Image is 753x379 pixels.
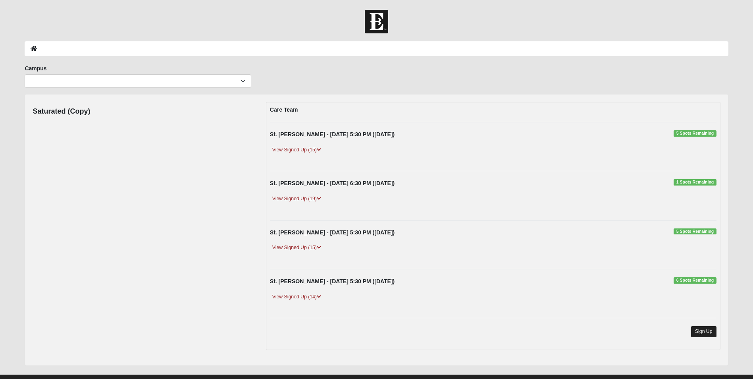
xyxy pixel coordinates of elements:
strong: St. [PERSON_NAME] - [DATE] 5:30 PM ([DATE]) [270,278,395,284]
strong: St. [PERSON_NAME] - [DATE] 5:30 PM ([DATE]) [270,229,395,236]
h4: Saturated (Copy) [33,107,90,116]
span: 6 Spots Remaining [674,277,716,284]
label: Campus [25,64,46,72]
strong: Care Team [270,106,298,113]
span: 1 Spots Remaining [674,179,716,186]
span: 5 Spots Remaining [674,130,716,137]
a: View Signed Up (15) [270,244,324,252]
a: Sign Up [691,326,716,337]
a: View Signed Up (14) [270,293,324,301]
strong: St. [PERSON_NAME] - [DATE] 6:30 PM ([DATE]) [270,180,395,186]
a: View Signed Up (15) [270,146,324,154]
span: 5 Spots Remaining [674,228,716,235]
strong: St. [PERSON_NAME] - [DATE] 5:30 PM ([DATE]) [270,131,395,137]
a: View Signed Up (19) [270,195,324,203]
img: Church of Eleven22 Logo [365,10,388,33]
